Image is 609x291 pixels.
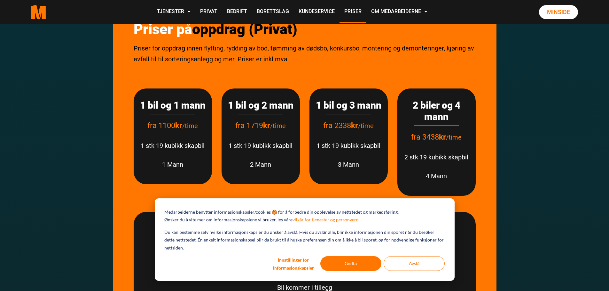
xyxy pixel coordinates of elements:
[222,1,252,23] a: Bedrift
[358,122,374,130] span: /time
[140,263,469,274] p: Alt nødvending utstyr inkludert
[366,1,432,23] a: Om Medarbeiderne
[316,159,381,170] p: 3 Mann
[195,1,222,23] a: Privat
[439,133,446,142] strong: kr
[323,121,358,130] span: fra 2338
[340,1,366,23] a: Priser
[140,100,206,111] h3: 1 bil og 1 mann
[175,121,182,130] strong: kr
[263,121,270,130] strong: kr
[164,228,444,252] p: Du kan bestemme selv hvilke informasjonskapsler du ønsker å avslå. Hvis du avslår alle, blir ikke...
[539,5,578,19] a: Minside
[269,256,318,271] button: Innstillinger for informasjonskapsler
[316,100,381,111] h3: 1 bil og 3 mann
[228,140,293,151] p: 1 stk 19 kubikk skapbil
[134,44,474,63] span: Priser for oppdrag innen flytting, rydding av bod, tømming av dødsbo, konkursbo, montering og dem...
[252,1,294,23] a: Borettslag
[270,122,286,130] span: /time
[411,133,446,142] span: fra 3438
[182,122,198,130] span: /time
[404,100,469,123] h3: 2 biler og 4 mann
[293,216,359,224] a: vilkår for tjenester og personvern
[446,134,462,141] span: /time
[164,208,399,216] p: Medarbeiderne benytter informasjonskapsler/cookies 🍪 for å forbedre din opplevelse av nettstedet ...
[384,256,445,271] button: Avslå
[155,198,455,281] div: Cookie banner
[228,100,293,111] h3: 1 bil og 2 mann
[192,21,297,38] span: oppdrag (Privat)
[404,152,469,163] p: 2 stk 19 kubikk skapbil
[404,171,469,181] p: 4 Mann
[320,256,381,271] button: Godta
[140,223,469,234] h3: Gaterydding
[152,1,195,23] a: Tjenester
[134,21,476,38] h2: Priser på
[140,159,206,170] p: 1 Mann
[351,121,358,130] strong: kr
[228,159,293,170] p: 2 Mann
[294,1,340,23] a: Kundeservice
[164,216,360,224] p: Ønsker du å vite mer om informasjonskapslene vi bruker, les våre .
[235,121,270,130] span: fra 1719
[140,140,206,151] p: 1 stk 19 kubikk skapbil
[147,121,182,130] span: fra 1100
[316,140,381,151] p: 1 stk 19 kubikk skapbil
